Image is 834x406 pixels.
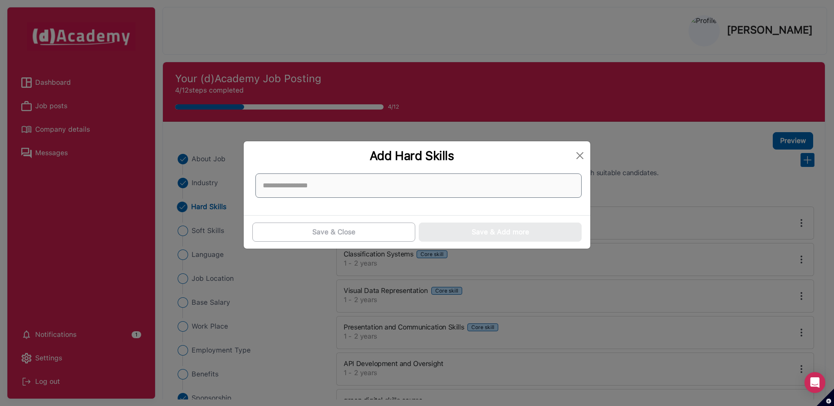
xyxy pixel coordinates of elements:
div: Save & Close [312,227,355,237]
button: Close [573,149,587,163]
button: Save & Close [252,223,415,242]
div: Add Hard Skills [251,148,573,163]
div: Open Intercom Messenger [804,372,825,393]
div: Save & Add more [472,227,529,237]
button: Save & Add more [419,223,582,242]
button: Set cookie preferences [817,389,834,406]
